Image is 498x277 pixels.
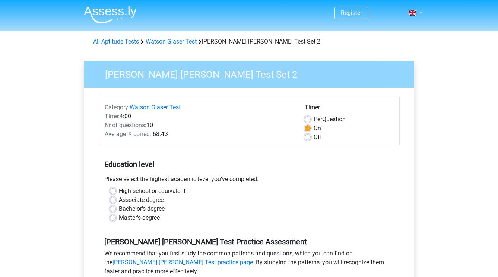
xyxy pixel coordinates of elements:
label: Question [314,115,346,124]
a: [PERSON_NAME] [PERSON_NAME] Test practice page [112,259,253,266]
a: All Aptitude Tests [93,38,139,45]
a: Watson Glaser Test [130,104,181,111]
div: 4:00 [99,112,299,121]
span: Nr of questions: [105,122,146,129]
h3: [PERSON_NAME] [PERSON_NAME] Test Set 2 [96,66,409,80]
div: Please select the highest academic level you’ve completed. [99,175,400,187]
h5: [PERSON_NAME] [PERSON_NAME] Test Practice Assessment [104,237,394,246]
span: Per [314,116,322,123]
span: Average % correct: [105,131,153,138]
div: Timer [305,103,394,115]
label: High school or equivalent [119,187,185,196]
a: Watson Glaser Test [146,38,197,45]
div: [PERSON_NAME] [PERSON_NAME] Test Set 2 [90,37,408,46]
img: Assessly [84,6,137,23]
label: Associate degree [119,196,164,204]
div: 10 [99,121,299,130]
label: Off [314,133,322,142]
label: On [314,124,321,133]
a: Register [341,9,362,16]
span: Category: [105,104,130,111]
span: Time: [105,113,120,120]
h5: Education level [104,157,394,172]
div: 68.4% [99,130,299,139]
label: Master's degree [119,213,160,222]
label: Bachelor's degree [119,204,165,213]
